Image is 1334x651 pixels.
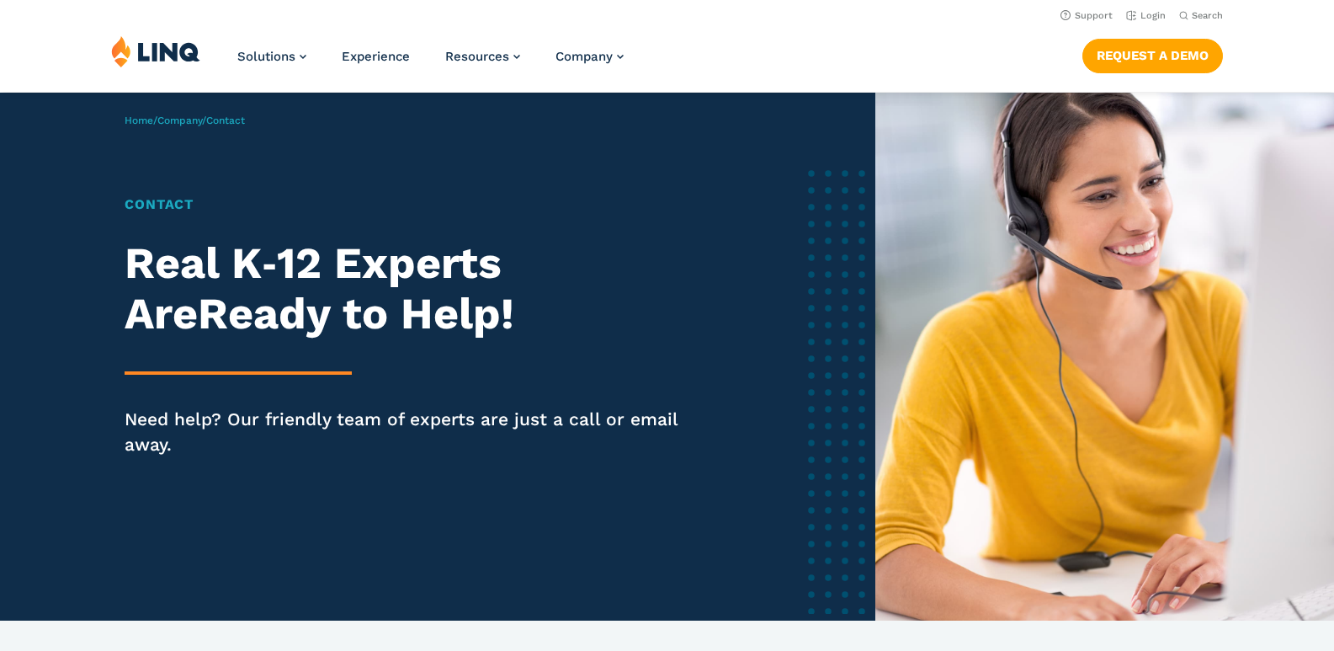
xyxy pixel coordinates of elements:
[555,49,624,64] a: Company
[237,49,295,64] span: Solutions
[1060,10,1113,21] a: Support
[237,35,624,91] nav: Primary Navigation
[125,115,153,126] a: Home
[237,49,306,64] a: Solutions
[555,49,613,64] span: Company
[125,238,716,339] h2: Real K‑12 Experts Are
[206,115,245,126] span: Contact
[1082,39,1223,72] a: Request a Demo
[198,288,514,339] strong: Ready to Help!
[342,49,410,64] a: Experience
[445,49,520,64] a: Resources
[1126,10,1166,21] a: Login
[111,35,200,67] img: LINQ | K‑12 Software
[125,407,716,457] p: Need help? Our friendly team of experts are just a call or email away.
[1192,10,1223,21] span: Search
[125,195,716,215] h1: Contact
[125,115,245,126] span: / /
[445,49,509,64] span: Resources
[1082,35,1223,72] nav: Button Navigation
[1179,9,1223,22] button: Open Search Bar
[157,115,202,126] a: Company
[875,93,1334,621] img: Female software representative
